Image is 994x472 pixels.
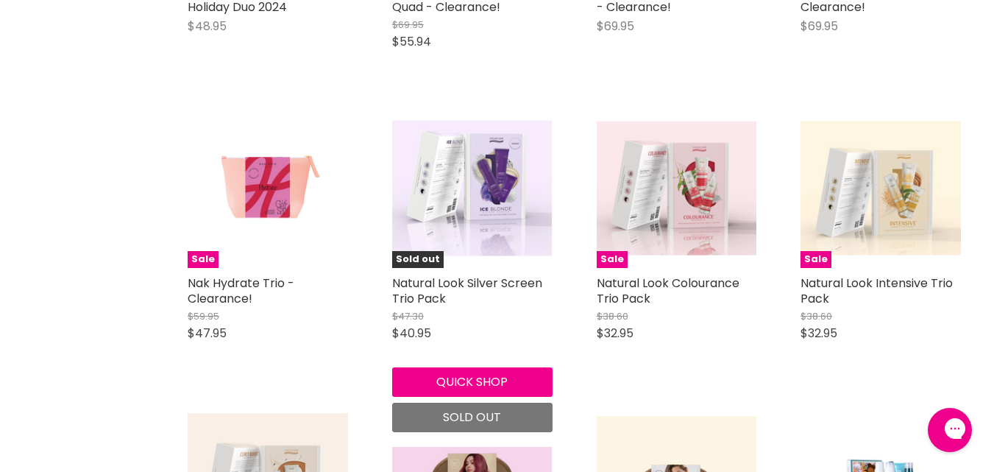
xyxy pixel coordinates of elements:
a: Natural Look Colourance Trio PackSale [597,108,757,269]
img: Natural Look Silver Screen Trio Pack [392,120,553,256]
span: $47.30 [392,309,424,323]
a: Natural Look Silver Screen Trio Pack [392,275,542,307]
a: Natural Look Silver Screen Trio PackSold out [392,108,553,269]
img: Nak Hydrate Trio - Clearance! [208,108,327,269]
a: Nak Hydrate Trio - Clearance!Sale [188,108,348,269]
span: Sale [800,251,831,268]
span: $69.95 [800,18,838,35]
span: $55.94 [392,33,431,50]
span: $48.95 [188,18,227,35]
a: Natural Look Intensive Trio PackSale [800,108,961,269]
span: $32.95 [800,325,837,342]
button: Sold out [392,403,553,432]
a: Nak Hydrate Trio - Clearance! [188,275,294,307]
button: Quick shop [392,367,553,397]
span: $40.95 [392,325,431,342]
span: Sold out [443,409,501,426]
span: Sale [597,251,628,268]
iframe: Gorgias live chat messenger [920,403,979,457]
img: Natural Look Colourance Trio Pack [597,121,757,256]
span: $38.60 [800,309,832,323]
span: $32.95 [597,325,633,342]
a: Natural Look Intensive Trio Pack [800,275,953,307]
img: Natural Look Intensive Trio Pack [800,121,961,256]
span: Sold out [392,251,444,268]
span: $47.95 [188,325,227,342]
span: $69.95 [392,18,424,32]
a: Natural Look Colourance Trio Pack [597,275,739,307]
span: $59.95 [188,309,219,323]
span: $38.60 [597,309,628,323]
span: Sale [188,251,219,268]
span: $69.95 [597,18,634,35]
